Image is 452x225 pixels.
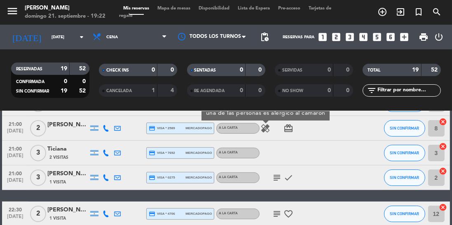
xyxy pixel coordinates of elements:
[6,5,19,20] button: menu
[384,169,425,186] button: SIN CONFIRMAR
[439,203,447,211] i: cancel
[149,150,155,156] i: credit_card
[49,154,68,161] span: 2 Visitas
[317,32,328,42] i: looks_one
[5,128,26,138] span: [DATE]
[258,88,263,93] strong: 0
[377,86,440,95] input: Filtrar por nombre...
[240,67,243,73] strong: 0
[283,209,293,219] i: favorite_border
[201,106,330,121] div: una de las personas es alergico al camaron
[194,68,216,72] span: SENTADAS
[47,144,89,154] div: Ticiana
[274,6,304,11] span: Pre-acceso
[30,145,46,161] span: 3
[185,150,212,155] span: mercadopago
[119,6,153,11] span: Mis reservas
[6,5,19,17] i: menu
[149,211,155,217] i: credit_card
[82,79,87,84] strong: 0
[61,66,67,72] strong: 19
[234,6,274,11] span: Lista de Espera
[346,88,351,93] strong: 0
[384,120,425,137] button: SIN CONFIRMAR
[346,67,351,73] strong: 0
[5,119,26,128] span: 21:00
[434,32,444,42] i: power_settings_new
[194,6,234,11] span: Disponibilidad
[49,215,66,222] span: 1 Visita
[258,67,263,73] strong: 0
[439,118,447,126] i: cancel
[283,35,314,39] span: Reservas para
[16,89,49,93] span: SIN CONFIRMAR
[49,179,66,186] span: 1 Visita
[149,174,175,181] span: visa * 0275
[16,80,44,84] span: CONFIRMADA
[367,86,377,95] i: filter_list
[219,176,238,179] span: A LA CARTA
[149,150,175,156] span: visa * 7692
[5,204,26,214] span: 22:30
[432,25,446,49] div: LOG OUT
[431,67,439,73] strong: 52
[152,67,155,73] strong: 0
[358,32,369,42] i: looks_4
[16,67,42,71] span: RESERVADAS
[328,67,331,73] strong: 0
[399,32,410,42] i: add_box
[30,206,46,222] span: 2
[282,89,303,93] span: NO SHOW
[260,32,269,42] span: pending_actions
[79,66,87,72] strong: 52
[5,214,26,223] span: [DATE]
[272,209,282,219] i: subject
[149,211,175,217] span: visa * 4706
[185,125,212,131] span: mercadopago
[5,178,26,187] span: [DATE]
[171,67,176,73] strong: 0
[219,212,238,215] span: A LA CARTA
[185,211,212,216] span: mercadopago
[47,205,89,215] div: [PERSON_NAME]
[5,168,26,178] span: 21:00
[171,88,176,93] strong: 4
[439,167,447,175] i: cancel
[432,7,442,17] i: search
[106,35,118,39] span: Cena
[260,123,270,133] i: healing
[47,120,89,130] div: [PERSON_NAME]
[149,174,155,181] i: credit_card
[283,173,293,183] i: check
[372,32,382,42] i: looks_5
[331,32,342,42] i: looks_two
[106,68,129,72] span: CHECK INS
[30,120,46,137] span: 2
[47,169,89,179] div: [PERSON_NAME]
[185,175,212,180] span: mercadopago
[390,211,419,216] span: SIN CONFIRMAR
[64,79,67,84] strong: 0
[412,67,419,73] strong: 19
[385,32,396,42] i: looks_6
[219,151,238,154] span: A LA CARTA
[390,175,419,180] span: SIN CONFIRMAR
[439,142,447,151] i: cancel
[283,123,293,133] i: card_giftcard
[30,169,46,186] span: 3
[77,32,87,42] i: arrow_drop_down
[219,126,238,130] span: A LA CARTA
[5,153,26,162] span: [DATE]
[344,32,355,42] i: looks_3
[414,7,424,17] i: turned_in_not
[384,145,425,161] button: SIN CONFIRMAR
[6,28,47,46] i: [DATE]
[272,173,282,183] i: subject
[377,7,387,17] i: add_circle_outline
[153,6,194,11] span: Mapa de mesas
[282,68,302,72] span: SERVIDAS
[328,88,331,93] strong: 0
[106,89,132,93] span: CANCELADA
[149,125,155,132] i: credit_card
[419,32,429,42] span: print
